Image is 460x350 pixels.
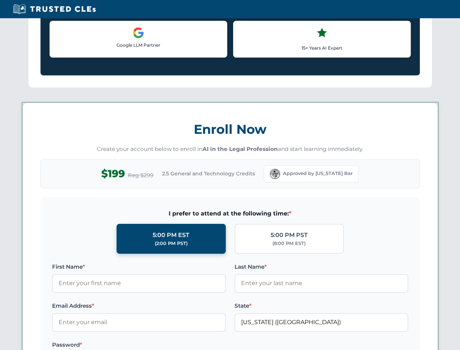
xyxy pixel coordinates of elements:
img: Google [133,27,144,39]
label: State [235,302,408,310]
label: Last Name [235,262,408,271]
input: Enter your last name [235,274,408,292]
label: Password [52,341,226,349]
strong: AI in the Legal Profession [203,145,278,152]
label: First Name [52,262,226,271]
p: Google LLM Partner [56,42,221,48]
div: (2:00 PM PST) [155,240,188,247]
p: 15+ Years AI Expert [239,44,405,51]
input: Florida (FL) [235,313,408,331]
div: (8:00 PM EST) [272,240,306,247]
span: 2.5 General and Technology Credits [162,170,255,178]
h3: Enroll Now [40,118,420,141]
input: Enter your first name [52,274,226,292]
div: 5:00 PM EST [153,230,189,240]
p: Create your account below to enroll in and start learning immediately. [40,145,420,153]
span: Approved by [US_STATE] Bar [283,170,353,177]
div: 5:00 PM PST [271,230,308,240]
span: I prefer to attend at the following time: [52,209,408,218]
img: Florida Bar [270,169,280,179]
span: Reg $299 [128,171,153,180]
span: $199 [101,166,125,182]
img: Trusted CLEs [11,4,98,15]
label: Email Address [52,302,226,310]
input: Enter your email [52,313,226,331]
